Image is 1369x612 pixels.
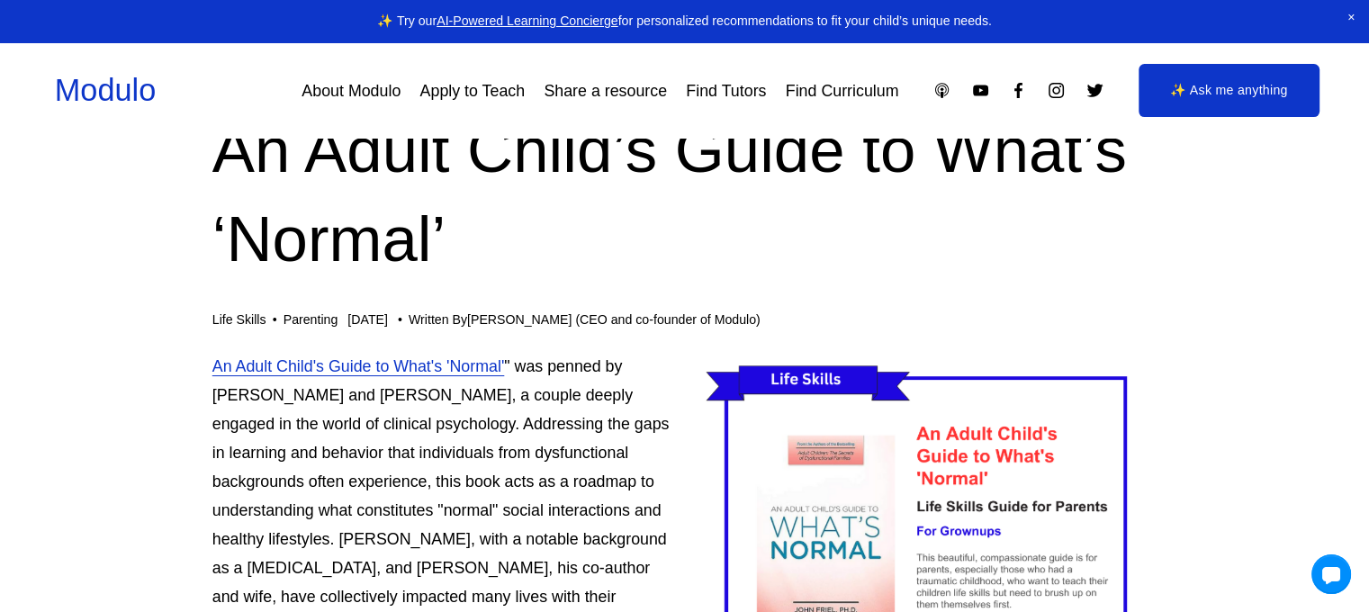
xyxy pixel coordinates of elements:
span: [DATE] [347,312,388,327]
a: AI-Powered Learning Concierge [437,13,617,28]
h1: An Adult Child’s Guide to What’s ‘Normal’ [212,105,1157,283]
a: Share a resource [544,75,667,107]
a: Life Skills [212,312,266,327]
a: Parenting [284,312,338,327]
a: Apply to Teach [420,75,526,107]
a: YouTube [971,81,990,100]
a: An Adult Child's Guide to What's 'Normal' [212,357,504,375]
a: Apple Podcasts [932,81,951,100]
a: Modulo [55,73,156,107]
a: Find Curriculum [786,75,899,107]
a: Find Tutors [686,75,766,107]
a: About Modulo [302,75,401,107]
a: Instagram [1047,81,1066,100]
a: Twitter [1085,81,1104,100]
a: ✨ Ask me anything [1139,64,1319,118]
a: Facebook [1009,81,1028,100]
div: Written By [409,312,761,328]
a: [PERSON_NAME] (CEO and co-founder of Modulo) [467,312,761,327]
